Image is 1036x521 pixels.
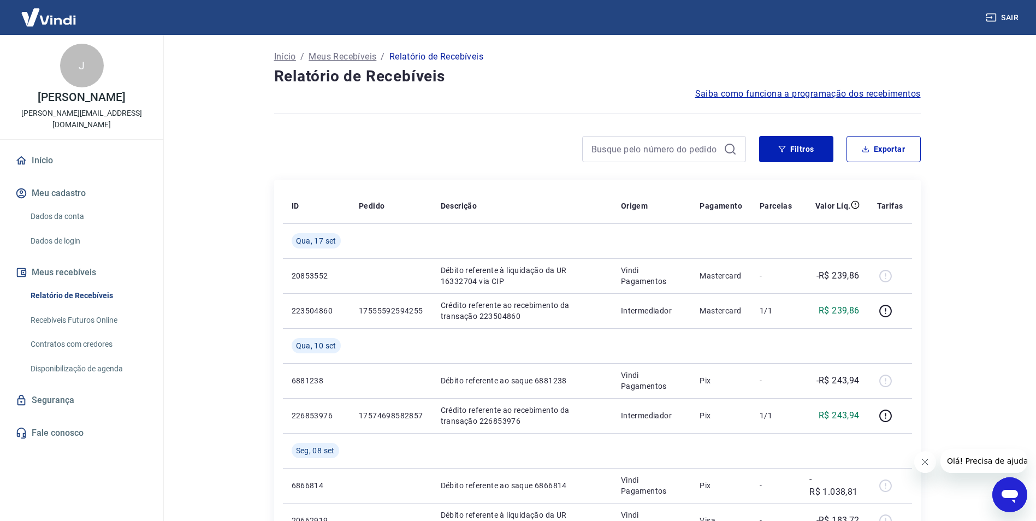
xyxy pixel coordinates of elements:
[846,136,921,162] button: Exportar
[292,410,341,421] p: 226853976
[621,200,648,211] p: Origem
[13,260,150,285] button: Meus recebíveis
[274,66,921,87] h4: Relatório de Recebíveis
[9,108,155,131] p: [PERSON_NAME][EMAIL_ADDRESS][DOMAIN_NAME]
[700,200,742,211] p: Pagamento
[819,304,860,317] p: R$ 239,86
[940,449,1027,473] iframe: Mensagem da empresa
[760,410,792,421] p: 1/1
[309,50,376,63] a: Meus Recebíveis
[13,181,150,205] button: Meu cadastro
[7,8,92,16] span: Olá! Precisa de ajuda?
[359,410,423,421] p: 17574698582857
[296,445,335,456] span: Seg, 08 set
[359,200,384,211] p: Pedido
[441,375,603,386] p: Débito referente ao saque 6881238
[591,141,719,157] input: Busque pelo número do pedido
[38,92,125,103] p: [PERSON_NAME]
[816,374,860,387] p: -R$ 243,94
[760,270,792,281] p: -
[700,305,742,316] p: Mastercard
[815,200,851,211] p: Valor Líq.
[695,87,921,100] a: Saiba como funciona a programação dos recebimentos
[621,410,683,421] p: Intermediador
[292,305,341,316] p: 223504860
[760,305,792,316] p: 1/1
[819,409,860,422] p: R$ 243,94
[984,8,1023,28] button: Sair
[300,50,304,63] p: /
[914,451,936,473] iframe: Fechar mensagem
[441,405,603,427] p: Crédito referente ao recebimento da transação 226853976
[26,333,150,356] a: Contratos com credores
[13,421,150,445] a: Fale conosco
[26,230,150,252] a: Dados de login
[13,388,150,412] a: Segurança
[621,305,683,316] p: Intermediador
[26,358,150,380] a: Disponibilização de agenda
[441,200,477,211] p: Descrição
[292,375,341,386] p: 6881238
[700,480,742,491] p: Pix
[296,235,336,246] span: Qua, 17 set
[441,480,603,491] p: Débito referente ao saque 6866814
[700,410,742,421] p: Pix
[26,285,150,307] a: Relatório de Recebíveis
[292,270,341,281] p: 20853552
[26,205,150,228] a: Dados da conta
[381,50,384,63] p: /
[13,1,84,34] img: Vindi
[621,370,683,392] p: Vindi Pagamentos
[760,375,792,386] p: -
[700,270,742,281] p: Mastercard
[26,309,150,331] a: Recebíveis Futuros Online
[292,200,299,211] p: ID
[13,149,150,173] a: Início
[809,472,860,499] p: -R$ 1.038,81
[760,200,792,211] p: Parcelas
[992,477,1027,512] iframe: Botão para abrir a janela de mensagens
[877,200,903,211] p: Tarifas
[274,50,296,63] a: Início
[296,340,336,351] span: Qua, 10 set
[621,265,683,287] p: Vindi Pagamentos
[759,136,833,162] button: Filtros
[816,269,860,282] p: -R$ 239,86
[441,300,603,322] p: Crédito referente ao recebimento da transação 223504860
[292,480,341,491] p: 6866814
[60,44,104,87] div: J
[359,305,423,316] p: 17555592594255
[441,265,603,287] p: Débito referente à liquidação da UR 16332704 via CIP
[700,375,742,386] p: Pix
[621,475,683,496] p: Vindi Pagamentos
[389,50,483,63] p: Relatório de Recebíveis
[760,480,792,491] p: -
